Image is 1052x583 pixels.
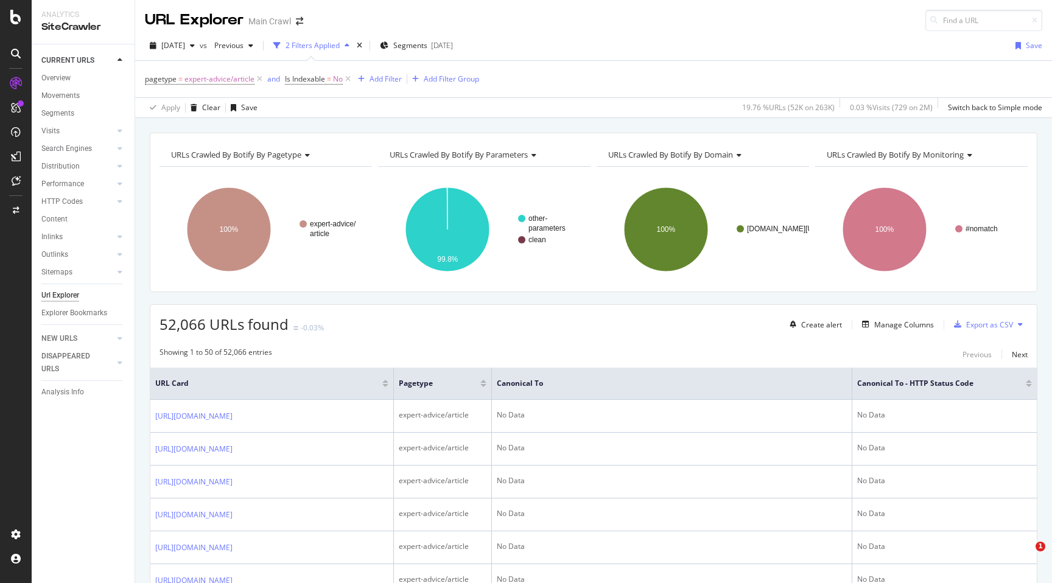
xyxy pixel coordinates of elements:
[407,72,479,86] button: Add Filter Group
[41,386,84,399] div: Analysis Info
[41,195,83,208] div: HTTP Codes
[41,72,126,85] a: Overview
[824,145,1017,164] h4: URLs Crawled By Botify By monitoring
[268,36,354,55] button: 2 Filters Applied
[41,350,103,375] div: DISAPPEARED URLS
[220,225,239,234] text: 100%
[41,266,72,279] div: Sitemaps
[497,508,847,519] div: No Data
[160,314,289,334] span: 52,066 URLs found
[41,231,114,243] a: Inlinks
[178,74,183,84] span: =
[815,176,1028,282] svg: A chart.
[399,475,486,486] div: expert-advice/article
[41,386,126,399] a: Analysis Info
[963,349,992,360] div: Previous
[41,142,92,155] div: Search Engines
[949,315,1013,334] button: Export as CSV
[353,72,402,86] button: Add Filter
[296,17,303,26] div: arrow-right-arrow-left
[597,176,809,282] svg: A chart.
[145,74,177,84] span: pagetype
[327,74,331,84] span: =
[747,225,824,233] text: [DOMAIN_NAME][URL]
[145,36,200,55] button: [DATE]
[857,378,1008,389] span: Canonical To - HTTP Status Code
[41,72,71,85] div: Overview
[41,20,125,34] div: SiteCrawler
[966,225,998,233] text: #nomatch
[925,10,1042,31] input: Find a URL
[145,98,180,117] button: Apply
[41,213,68,226] div: Content
[285,74,325,84] span: Is Indexable
[41,125,114,138] a: Visits
[41,213,126,226] a: Content
[742,102,835,113] div: 19.76 % URLs ( 52K on 263K )
[41,54,94,67] div: CURRENT URLS
[41,307,107,319] div: Explorer Bookmarks
[200,40,209,51] span: vs
[785,315,842,334] button: Create alert
[155,476,233,488] a: [URL][DOMAIN_NAME]
[378,176,591,282] div: A chart.
[399,410,486,421] div: expert-advice/article
[399,541,486,552] div: expert-advice/article
[497,541,847,552] div: No Data
[155,410,233,422] a: [URL][DOMAIN_NAME]
[390,149,528,160] span: URLs Crawled By Botify By parameters
[41,307,126,319] a: Explorer Bookmarks
[354,40,365,52] div: times
[399,378,462,389] span: pagetype
[528,214,547,223] text: other-
[226,98,258,117] button: Save
[41,178,114,190] a: Performance
[41,89,126,102] a: Movements
[850,102,933,113] div: 0.03 % Visits ( 729 on 2M )
[41,332,77,345] div: NEW URLS
[393,40,427,51] span: Segments
[41,178,84,190] div: Performance
[875,225,894,234] text: 100%
[857,541,1032,552] div: No Data
[801,319,842,330] div: Create alert
[155,509,233,521] a: [URL][DOMAIN_NAME]
[160,176,372,282] svg: A chart.
[857,317,934,332] button: Manage Columns
[41,332,114,345] a: NEW URLS
[1011,36,1042,55] button: Save
[41,289,126,302] a: Url Explorer
[267,73,280,85] button: and
[528,224,566,232] text: parameters
[437,255,458,264] text: 99.8%
[41,142,114,155] a: Search Engines
[1026,40,1042,51] div: Save
[171,149,301,160] span: URLs Crawled By Botify By pagetype
[41,160,80,173] div: Distribution
[310,229,329,238] text: article
[155,378,379,389] span: URL Card
[186,98,220,117] button: Clear
[41,89,80,102] div: Movements
[399,442,486,453] div: expert-advice/article
[827,149,964,160] span: URLs Crawled By Botify By monitoring
[857,442,1032,453] div: No Data
[241,102,258,113] div: Save
[857,508,1032,519] div: No Data
[857,410,1032,421] div: No Data
[209,40,244,51] span: Previous
[184,71,254,88] span: expert-advice/article
[333,71,343,88] span: No
[606,145,798,164] h4: URLs Crawled By Botify By domain
[497,410,847,421] div: No Data
[41,248,68,261] div: Outlinks
[528,236,546,244] text: clean
[387,145,580,164] h4: URLs Crawled By Botify By parameters
[202,102,220,113] div: Clear
[145,10,244,30] div: URL Explorer
[41,54,114,67] a: CURRENT URLS
[1012,349,1028,360] div: Next
[41,107,74,120] div: Segments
